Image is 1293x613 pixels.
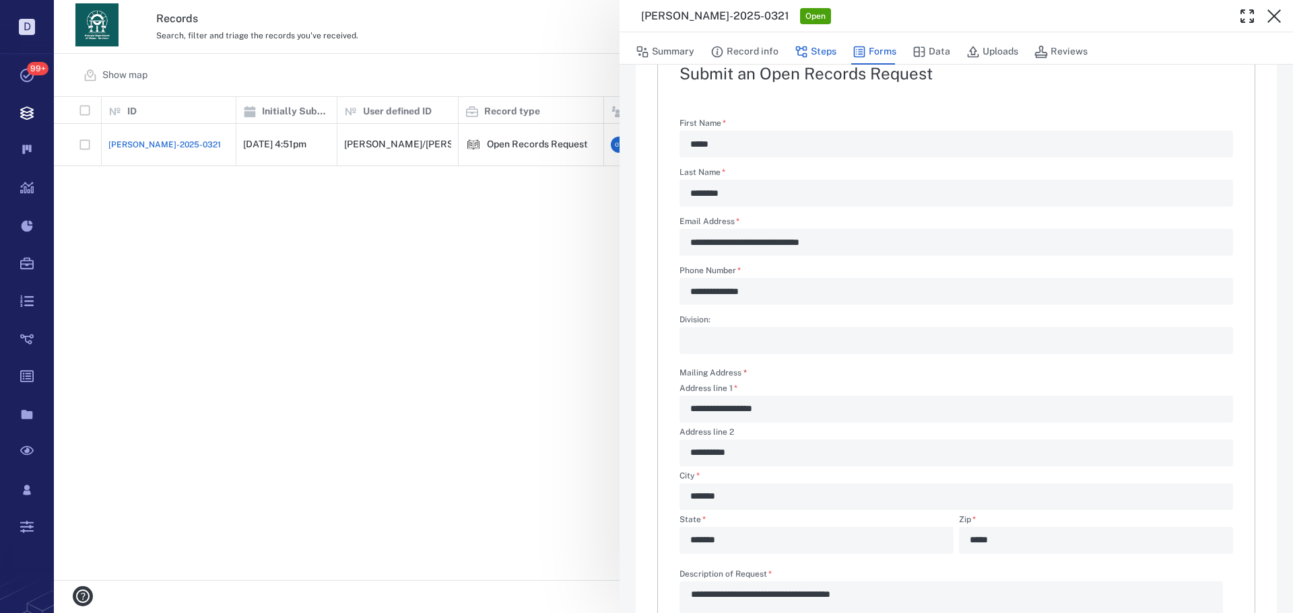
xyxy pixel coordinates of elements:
[679,266,1233,278] label: Phone Number
[679,229,1233,256] div: Email Address
[679,570,1233,581] label: Description of Request
[679,316,1233,327] label: Division:
[679,217,1233,229] label: Email Address
[1034,39,1088,65] button: Reviews
[959,515,1233,527] label: Zip
[679,384,1233,396] label: Address line 1
[679,131,1233,157] div: First Name
[679,168,1233,180] label: Last Name
[679,472,1233,483] label: City
[679,278,1233,305] div: Phone Number
[679,119,1233,131] label: First Name
[710,39,778,65] button: Record info
[1261,3,1288,30] button: Close
[966,39,1018,65] button: Uploads
[913,39,950,65] button: Data
[30,9,58,22] span: Help
[679,180,1233,207] div: Last Name
[679,515,954,527] label: State
[803,11,828,22] span: Open
[1234,3,1261,30] button: Toggle Fullscreen
[743,368,747,377] span: required
[795,39,836,65] button: Steps
[679,428,1233,439] label: Address line 2
[679,367,747,379] label: Mailing Address
[636,39,694,65] button: Summary
[27,62,48,75] span: 99+
[19,19,35,35] p: D
[641,8,789,24] h3: [PERSON_NAME]-2025-0321
[853,39,896,65] button: Forms
[679,65,1233,81] h2: Submit an Open Records Request
[679,327,1233,354] div: Division:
